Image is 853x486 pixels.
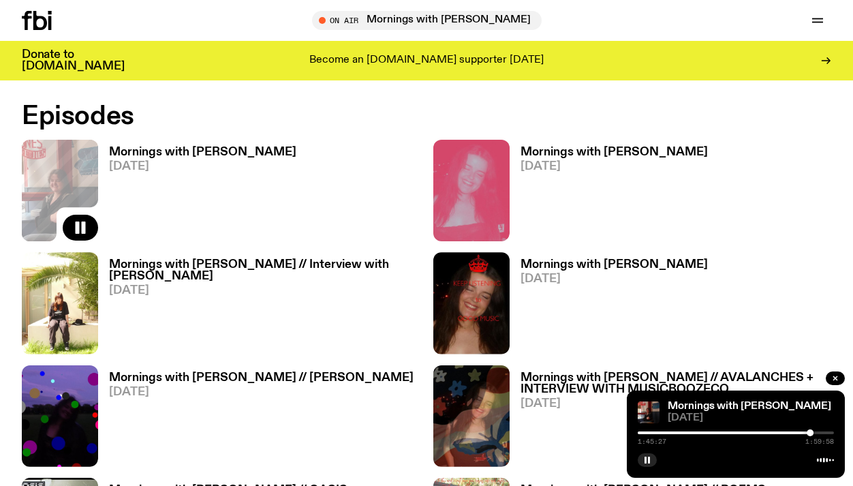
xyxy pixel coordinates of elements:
span: 1:45:27 [638,438,666,445]
h3: Donate to [DOMAIN_NAME] [22,49,125,72]
a: Mornings with [PERSON_NAME] // [PERSON_NAME][DATE] [98,372,414,467]
span: [DATE] [109,161,296,172]
span: 1:59:58 [805,438,834,445]
h2: Episodes [22,104,557,129]
button: On AirMornings with [PERSON_NAME] [312,11,542,30]
p: Become an [DOMAIN_NAME] supporter [DATE] [309,55,544,67]
span: [DATE] [109,285,420,297]
span: [DATE] [521,273,708,285]
a: Mornings with [PERSON_NAME][DATE] [98,147,296,241]
span: [DATE] [668,413,834,423]
h3: Mornings with [PERSON_NAME] // [PERSON_NAME] [109,372,414,384]
h3: Mornings with [PERSON_NAME] [109,147,296,158]
a: Mornings with [PERSON_NAME] // Interview with [PERSON_NAME][DATE] [98,259,420,354]
span: [DATE] [109,386,414,398]
a: Mornings with [PERSON_NAME][DATE] [510,147,708,241]
h3: Mornings with [PERSON_NAME] [521,259,708,271]
h3: Mornings with [PERSON_NAME] [521,147,708,158]
h3: Mornings with [PERSON_NAME] // Interview with [PERSON_NAME] [109,259,420,282]
span: [DATE] [521,398,831,410]
a: Mornings with [PERSON_NAME] [668,401,831,412]
h3: Mornings with [PERSON_NAME] // AVALANCHES + INTERVIEW WITH MUSICBOOZECO [521,372,831,395]
a: Mornings with [PERSON_NAME][DATE] [510,259,708,354]
span: [DATE] [521,161,708,172]
a: Mornings with [PERSON_NAME] // AVALANCHES + INTERVIEW WITH MUSICBOOZECO[DATE] [510,372,831,467]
